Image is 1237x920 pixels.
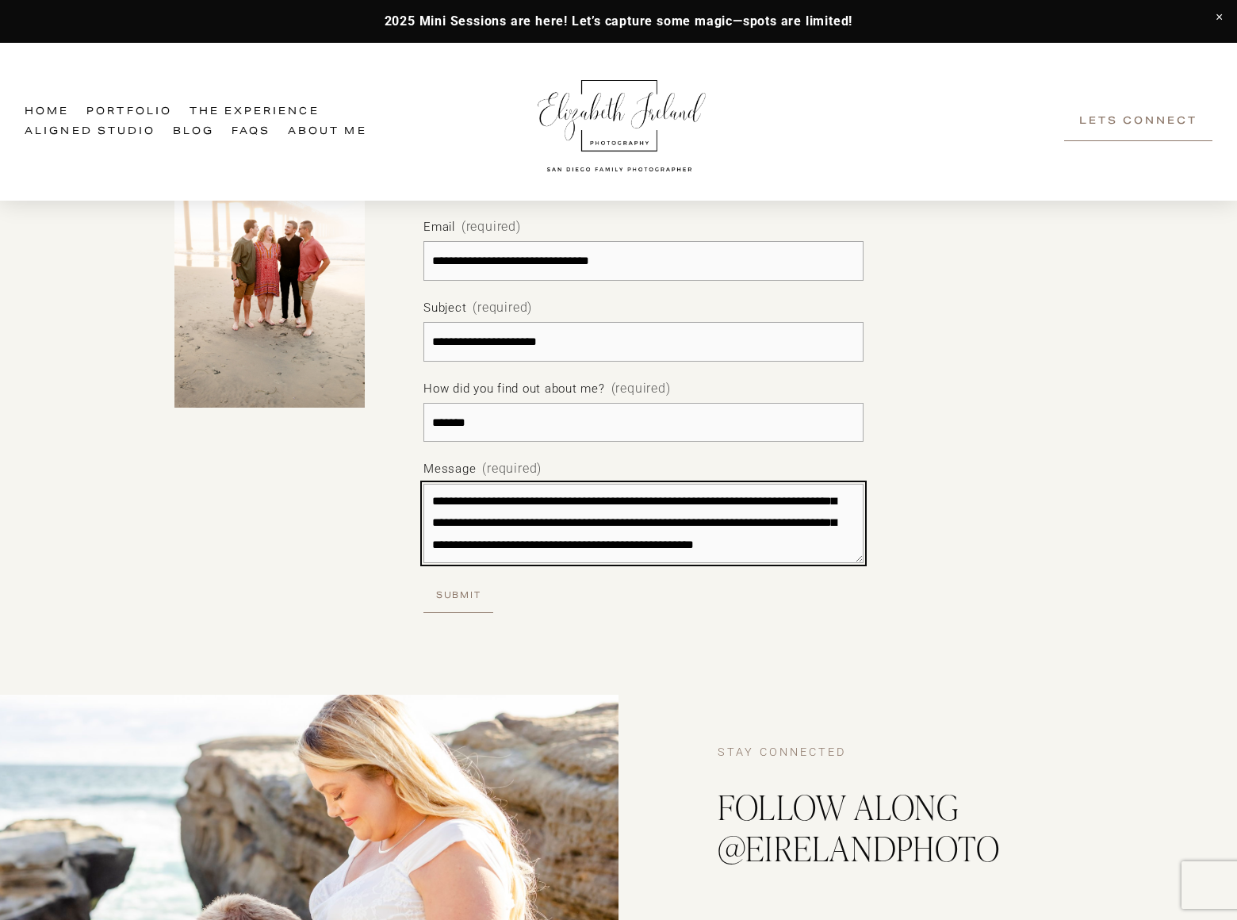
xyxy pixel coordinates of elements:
span: How did you find out about me? [423,378,605,400]
span: Subject [423,297,466,319]
a: Lets Connect [1064,102,1212,141]
a: About Me [288,121,367,141]
a: FAQs [232,121,270,141]
h2: Follow Along @eirelandphoto [718,786,1113,868]
span: Message [423,458,476,480]
a: Portfolio [86,102,172,122]
span: The Experience [190,103,320,121]
a: folder dropdown [190,102,320,122]
span: (required) [461,216,521,239]
h4: Stay COnnected [718,746,1113,761]
a: Blog [173,121,214,141]
span: (required) [482,458,542,481]
span: Submit [436,587,481,605]
a: Home [25,102,69,122]
span: (required) [611,378,671,401]
a: Aligned Studio [25,121,155,141]
button: SubmitSubmit [423,579,493,613]
img: Elizabeth Ireland Photography San Diego Family Photographer [529,65,711,178]
span: Email [423,217,455,238]
span: (required) [473,297,532,320]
